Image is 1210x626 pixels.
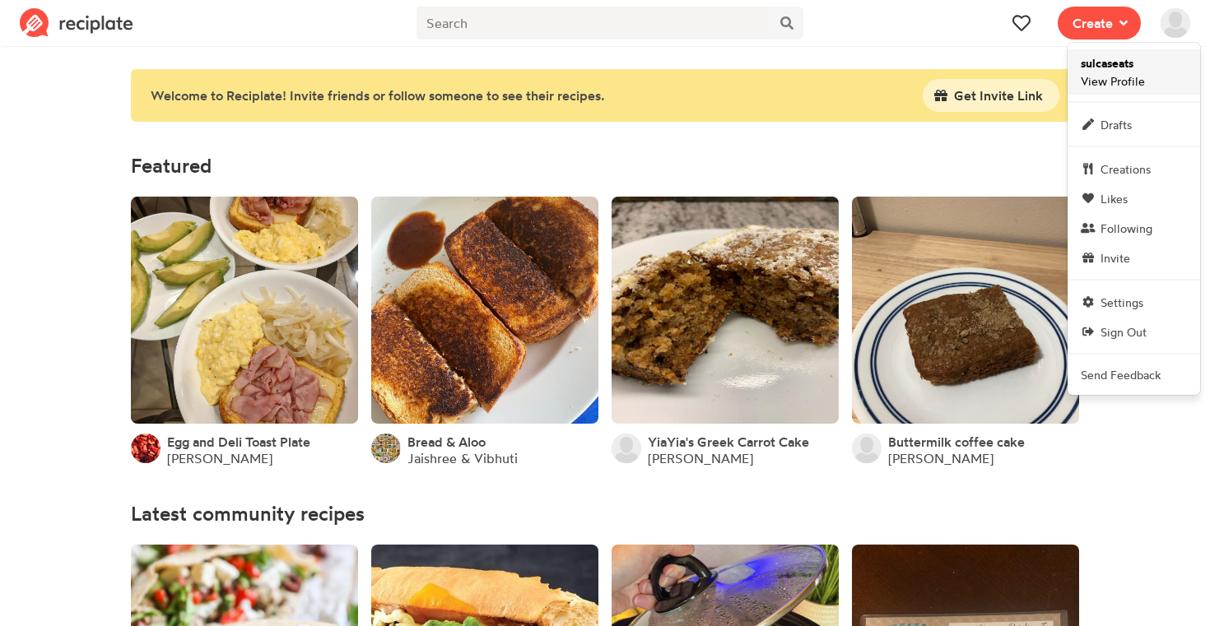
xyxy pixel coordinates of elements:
span: Create [1073,13,1113,33]
img: User's avatar [612,434,641,463]
a: Likes [1068,183,1200,213]
img: User's avatar [852,434,882,463]
span: Get Invite Link [954,86,1043,105]
span: Send Feedback [1081,366,1161,383]
a: Bread & Aloo [407,434,486,450]
span: View Profile [1081,54,1145,90]
input: Search [417,7,770,39]
button: Create [1058,7,1141,39]
h4: Latest community recipes [131,503,1079,525]
a: [PERSON_NAME] [167,450,272,466]
span: Invite [1101,249,1130,267]
a: Following [1068,213,1200,243]
strong: sulcaseats [1081,56,1133,71]
a: [PERSON_NAME] [888,450,994,466]
a: Jaishree & Vibhuti [407,450,518,466]
img: User's avatar [131,434,161,463]
img: Reciplate [20,8,133,38]
button: Get Invite Link [923,79,1059,112]
span: Following [1101,220,1152,237]
a: sulcaseatsView Profile [1068,49,1200,95]
span: Settings [1101,294,1143,311]
img: User's avatar [371,434,401,463]
span: Creations [1101,160,1151,178]
a: Drafts [1068,109,1200,139]
span: Sign Out [1101,323,1147,341]
a: YiaYia's Greek Carrot Cake [648,434,809,450]
a: Settings [1068,287,1200,317]
a: [PERSON_NAME] [648,450,753,466]
h4: Featured [131,155,1079,177]
span: Drafts [1101,116,1132,133]
div: Welcome to Reciplate! Invite friends or follow someone to see their recipes. [151,86,903,105]
a: Egg and Deli Toast Plate [167,434,310,450]
a: Buttermilk coffee cake [888,434,1025,450]
img: User's avatar [1161,8,1190,38]
span: Likes [1101,190,1128,207]
a: Creations [1068,154,1200,183]
a: Sign Out [1068,317,1200,346]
